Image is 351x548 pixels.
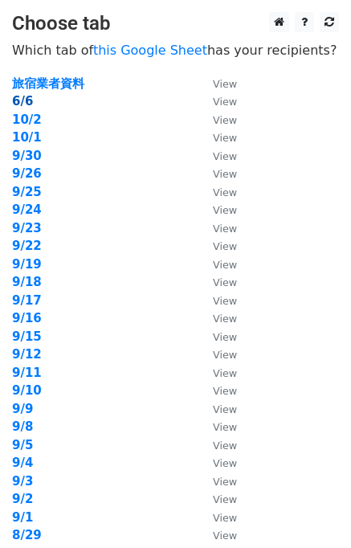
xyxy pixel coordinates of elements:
[213,276,237,288] small: View
[93,43,207,58] a: this Google Sheet
[12,366,42,380] a: 9/11
[197,456,237,470] a: View
[12,94,33,108] a: 6/6
[12,239,42,253] a: 9/22
[197,311,237,325] a: View
[12,329,42,344] a: 9/15
[213,186,237,198] small: View
[213,150,237,162] small: View
[12,76,84,91] a: 旅宿業者資料
[213,132,237,144] small: View
[12,42,339,59] p: Which tab of has your recipients?
[12,528,42,542] a: 8/29
[197,185,237,199] a: View
[213,512,237,524] small: View
[197,239,237,253] a: View
[197,366,237,380] a: View
[12,474,33,489] a: 9/3
[213,259,237,271] small: View
[197,257,237,272] a: View
[213,440,237,452] small: View
[213,295,237,307] small: View
[213,493,237,505] small: View
[213,204,237,216] small: View
[271,471,351,548] iframe: Chat Widget
[197,510,237,525] a: View
[213,78,237,90] small: View
[213,223,237,235] small: View
[213,367,237,379] small: View
[197,383,237,398] a: View
[12,12,339,35] h3: Choose tab
[12,166,42,181] a: 9/26
[12,510,33,525] a: 9/1
[12,456,33,470] a: 9/4
[197,76,237,91] a: View
[197,347,237,362] a: View
[12,293,42,308] a: 9/17
[197,329,237,344] a: View
[12,402,33,416] a: 9/9
[197,130,237,145] a: View
[12,257,42,272] a: 9/19
[197,474,237,489] a: View
[197,438,237,452] a: View
[213,331,237,343] small: View
[213,313,237,325] small: View
[213,457,237,469] small: View
[12,275,42,289] strong: 9/18
[197,402,237,416] a: View
[271,471,351,548] div: 聊天小工具
[12,383,42,398] a: 9/10
[197,166,237,181] a: View
[12,202,42,217] a: 9/24
[213,114,237,126] small: View
[197,149,237,163] a: View
[213,476,237,488] small: View
[12,149,42,163] strong: 9/30
[197,293,237,308] a: View
[12,438,33,452] a: 9/5
[197,94,237,108] a: View
[197,221,237,235] a: View
[12,492,33,506] a: 9/2
[12,112,42,127] a: 10/2
[12,130,42,145] a: 10/1
[12,311,42,325] a: 9/16
[12,221,42,235] a: 9/23
[197,112,237,127] a: View
[12,419,33,434] a: 9/8
[197,419,237,434] a: View
[197,528,237,542] a: View
[213,240,237,252] small: View
[213,421,237,433] small: View
[213,403,237,415] small: View
[12,185,42,199] a: 9/25
[197,275,237,289] a: View
[213,530,237,542] small: View
[12,347,42,362] a: 9/12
